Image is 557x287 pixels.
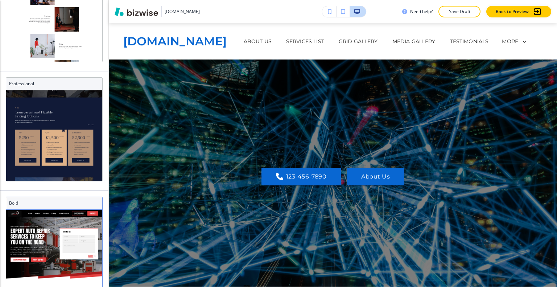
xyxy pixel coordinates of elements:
div: ProfessionalProfessional [6,77,103,181]
button: Back to Preview [486,6,551,17]
p: Media Gallery [392,38,436,45]
p: Grid Gallery [339,38,378,45]
button: [DOMAIN_NAME] [115,6,200,17]
div: MORE [502,35,537,47]
p: MORE [502,39,518,44]
h3: [DOMAIN_NAME] [123,35,227,48]
p: Services List [286,38,324,45]
p: Testimonials [450,38,489,45]
h3: Bold [9,200,99,206]
a: 123-456-7890 [261,168,341,185]
p: Back to Preview [496,8,529,15]
h3: Professional [9,81,99,87]
p: About Us [244,38,272,45]
button: About Us [347,168,404,185]
h3: [DOMAIN_NAME] [165,8,200,15]
img: Bizwise Logo [115,7,158,16]
h3: Need help? [410,8,433,15]
button: Save Draft [438,6,480,17]
p: Save Draft [448,8,471,15]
